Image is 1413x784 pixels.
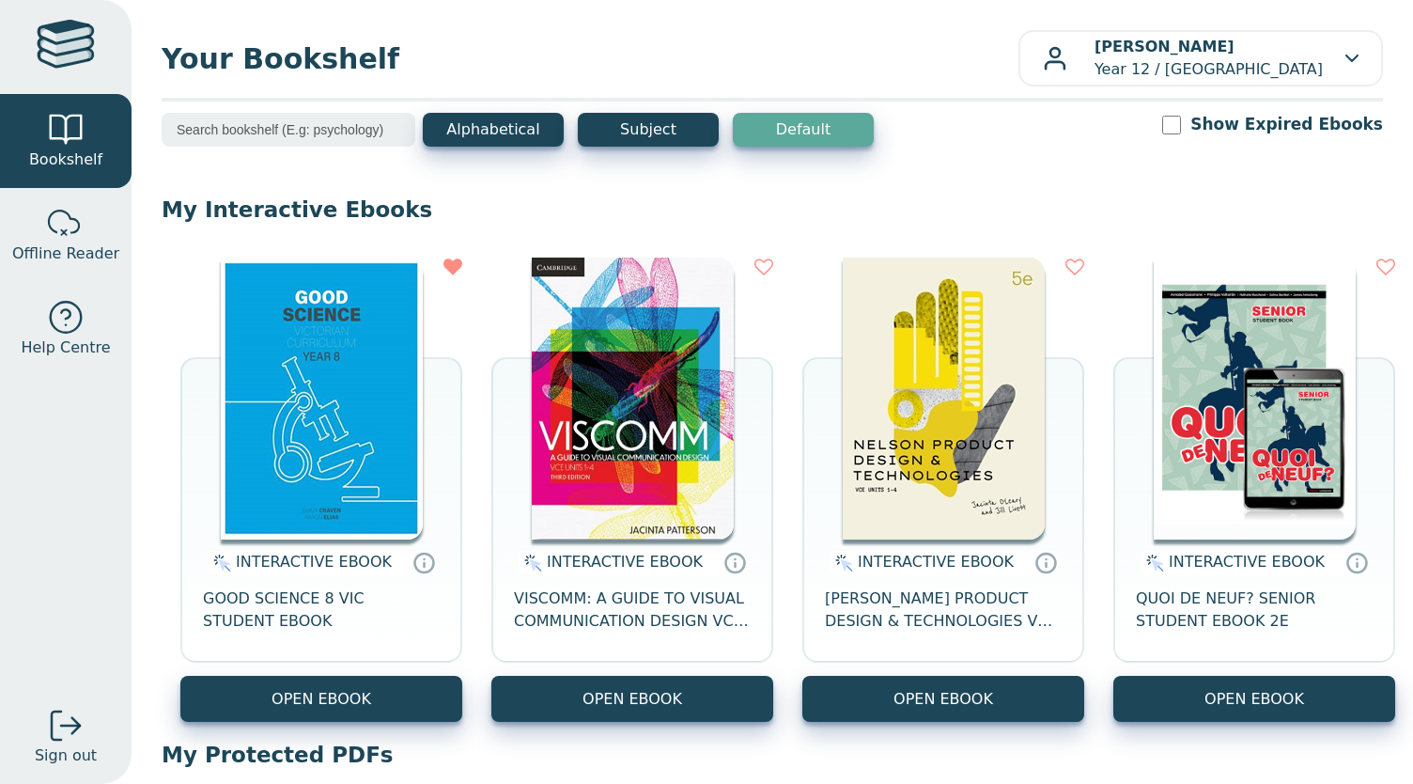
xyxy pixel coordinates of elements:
img: interactive.svg [830,552,853,574]
span: [PERSON_NAME] PRODUCT DESIGN & TECHNOLOGIES VCE UNITS 1-4 STUDENT BOOK 5E [825,588,1062,633]
span: Bookshelf [29,149,102,171]
a: Interactive eBooks are accessed online via the publisher’s portal. They contain interactive resou... [412,551,435,573]
img: 61378b36-6822-4aab-a9c6-73cab5c0ca6f.jpg [843,258,1045,540]
p: My Protected PDFs [162,741,1383,769]
label: Show Expired Ebooks [1190,113,1383,136]
p: My Interactive Ebooks [162,196,1383,224]
span: INTERACTIVE EBOOK [236,553,392,571]
a: Interactive eBooks are accessed online via the publisher’s portal. They contain interactive resou... [723,551,746,573]
a: Interactive eBooks are accessed online via the publisher’s portal. They contain interactive resou... [1345,551,1368,573]
span: Offline Reader [12,243,119,265]
button: OPEN EBOOK [491,676,773,722]
span: VISCOMM: A GUIDE TO VISUAL COMMUNICATION DESIGN VCE UNITS 1-4 EBOOK 3E [514,588,751,633]
button: OPEN EBOOK [1113,676,1395,722]
input: Search bookshelf (E.g: psychology) [162,113,415,147]
img: bab7d975-5677-47cd-93a9-ba0f992ad8ba.png [532,258,734,540]
img: interactive.svg [519,552,542,574]
b: [PERSON_NAME] [1095,38,1234,55]
span: INTERACTIVE EBOOK [858,553,1014,571]
img: interactive.svg [1141,552,1164,574]
span: GOOD SCIENCE 8 VIC STUDENT EBOOK [203,588,440,633]
button: OPEN EBOOK [802,676,1084,722]
button: Default [733,113,874,147]
a: Interactive eBooks are accessed online via the publisher’s portal. They contain interactive resou... [1034,551,1057,573]
span: Sign out [35,745,97,767]
p: Year 12 / [GEOGRAPHIC_DATA] [1095,36,1323,81]
span: Help Centre [21,337,110,359]
button: [PERSON_NAME]Year 12 / [GEOGRAPHIC_DATA] [1018,30,1383,86]
span: INTERACTIVE EBOOK [547,553,703,571]
span: INTERACTIVE EBOOK [1169,553,1325,571]
button: Subject [578,113,719,147]
img: interactive.svg [208,552,231,574]
img: ec69e1b9-f088-ea11-a992-0272d098c78b.jpg [221,258,423,540]
img: 9f7789cc-7891-e911-a97e-0272d098c78b.jpg [1154,258,1356,540]
span: QUOI DE NEUF? SENIOR STUDENT EBOOK 2E [1136,588,1373,633]
span: Your Bookshelf [162,38,1018,80]
button: OPEN EBOOK [180,676,462,722]
button: Alphabetical [423,113,564,147]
